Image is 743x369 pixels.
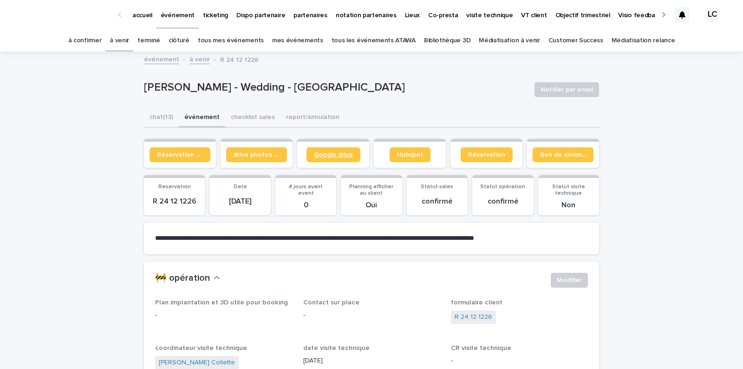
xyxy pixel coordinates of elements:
[303,345,370,351] span: date visite technique
[150,197,199,206] p: R 24 12 1226
[349,184,393,196] span: Planning afficher au client
[303,299,359,306] span: Contact sur place
[159,358,235,368] a: [PERSON_NAME] Collette
[272,30,323,52] a: mes événements
[306,147,360,162] a: Google drive
[455,312,492,322] a: R 24 12 1226
[557,276,582,285] span: Modifier
[280,108,345,128] button: report/annulation
[424,30,470,52] a: Bibliothèque 3D
[281,201,331,210] p: 0
[289,184,323,196] span: # jours avant event
[215,197,265,206] p: [DATE]
[179,108,225,128] button: événement
[68,30,102,52] a: à confirmer
[155,310,292,320] p: -
[548,30,603,52] a: Customer Success
[478,197,528,206] p: confirmé
[189,53,210,64] a: à venir
[155,299,288,306] span: Plan implantation et 3D utile pour booking
[144,108,179,128] button: chat (13)
[137,30,160,52] a: terminé
[541,85,593,94] span: Notifier par email
[480,184,525,190] span: Statut opération
[551,273,588,288] button: Modifier
[157,152,203,158] span: Réservation client
[144,53,179,64] a: événement
[314,152,353,158] span: Google drive
[155,273,220,284] button: 🚧 opération
[144,81,527,94] p: [PERSON_NAME] - Wedding - [GEOGRAPHIC_DATA]
[169,30,189,52] a: clôturé
[451,345,511,351] span: CR visite technique
[479,30,540,52] a: Médiatisation à venir
[234,184,247,190] span: Date
[552,184,585,196] span: Statut visite technique
[468,152,505,158] span: Réservation
[155,273,210,284] h2: 🚧 opération
[412,197,462,206] p: confirmé
[421,184,453,190] span: Statut sales
[158,184,191,190] span: Reservation
[534,82,599,97] button: Notifier par email
[150,147,210,162] a: Réservation client
[612,30,675,52] a: Médiatisation relance
[110,30,129,52] a: à venir
[540,152,586,158] span: Bon de commande
[19,6,109,24] img: Ls34BcGeRexTGTNfXpUC
[303,356,440,366] p: [DATE]
[198,30,264,52] a: tous mes événements
[544,201,593,210] p: Non
[332,30,416,52] a: tous les événements ATAWA
[533,147,593,162] a: Bon de commande
[225,108,280,128] button: checklist sales
[461,147,513,162] a: Réservation
[451,356,588,366] p: -
[705,7,720,22] div: LC
[390,147,430,162] a: Hubspot
[397,152,423,158] span: Hubspot
[303,310,440,320] p: -
[155,345,247,351] span: coordinateur visite technique
[220,54,259,64] p: R 24 12 1226
[226,147,287,162] a: drive photos coordinateur
[451,299,502,306] span: formulaire client
[234,152,280,158] span: drive photos coordinateur
[346,201,396,210] p: Oui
